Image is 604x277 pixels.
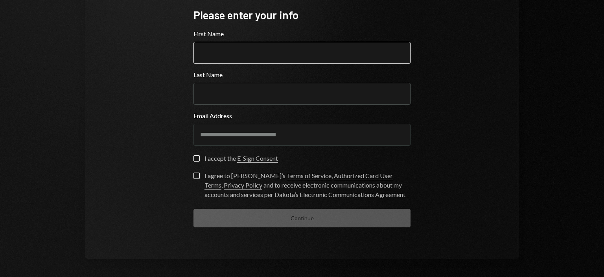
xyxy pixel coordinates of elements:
[193,7,411,23] div: Please enter your info
[287,172,331,180] a: Terms of Service
[204,171,411,199] div: I agree to [PERSON_NAME]’s , , and to receive electronic communications about my accounts and ser...
[193,155,200,162] button: I accept the E-Sign Consent
[237,154,278,163] a: E-Sign Consent
[193,70,411,80] label: Last Name
[193,111,411,121] label: Email Address
[193,29,411,39] label: First Name
[224,181,262,190] a: Privacy Policy
[204,172,393,190] a: Authorized Card User Terms
[204,154,278,163] div: I accept the
[193,173,200,179] button: I agree to [PERSON_NAME]’s Terms of Service, Authorized Card User Terms, Privacy Policy and to re...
